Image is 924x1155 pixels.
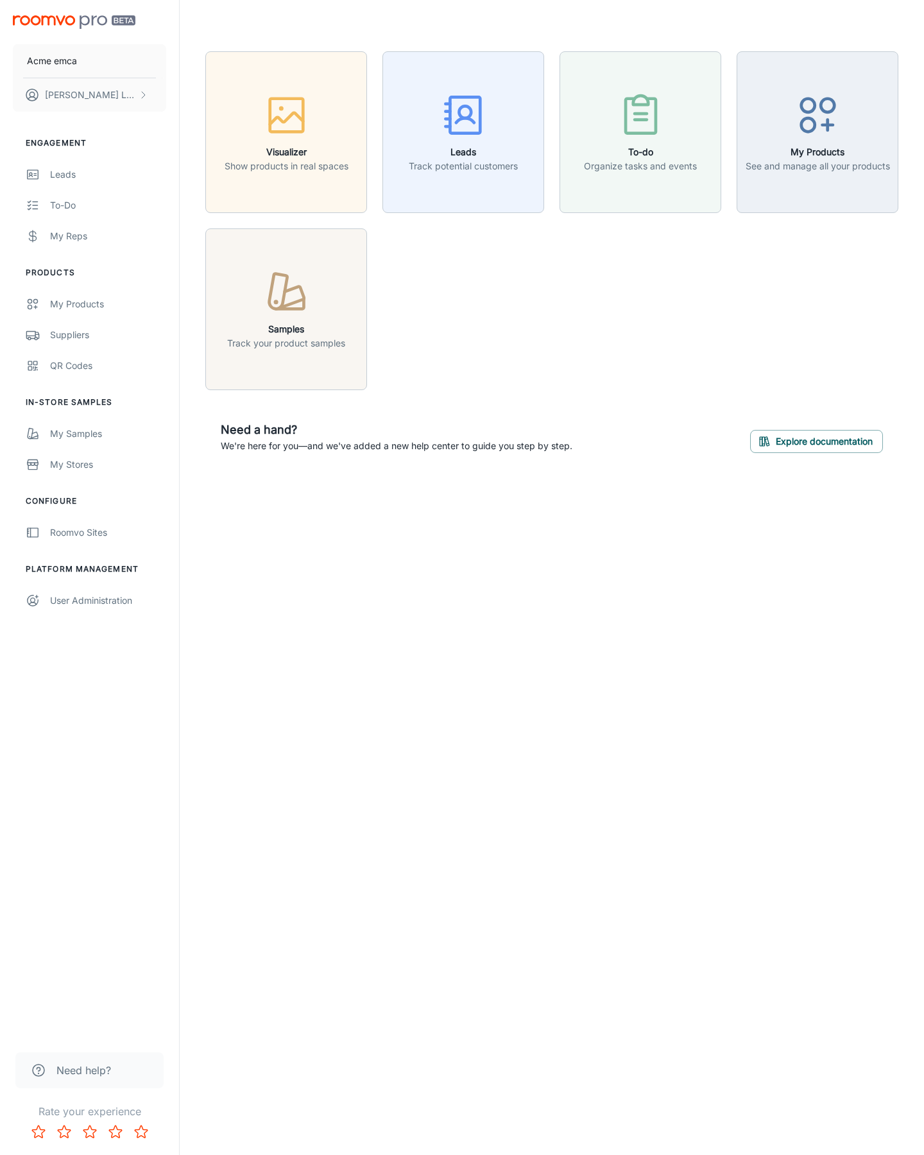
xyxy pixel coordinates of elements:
[50,167,166,182] div: Leads
[409,145,518,159] h6: Leads
[50,427,166,441] div: My Samples
[737,51,898,213] button: My ProductsSee and manage all your products
[227,322,345,336] h6: Samples
[205,228,367,390] button: SamplesTrack your product samples
[13,78,166,112] button: [PERSON_NAME] Leaptools
[205,51,367,213] button: VisualizerShow products in real spaces
[50,229,166,243] div: My Reps
[409,159,518,173] p: Track potential customers
[382,51,544,213] button: LeadsTrack potential customers
[382,124,544,137] a: LeadsTrack potential customers
[45,88,135,102] p: [PERSON_NAME] Leaptools
[750,430,883,453] button: Explore documentation
[50,328,166,342] div: Suppliers
[221,439,572,453] p: We're here for you—and we've added a new help center to guide you step by step.
[27,54,77,68] p: Acme emca
[205,302,367,314] a: SamplesTrack your product samples
[746,145,890,159] h6: My Products
[737,124,898,137] a: My ProductsSee and manage all your products
[746,159,890,173] p: See and manage all your products
[221,421,572,439] h6: Need a hand?
[50,297,166,311] div: My Products
[750,434,883,447] a: Explore documentation
[50,458,166,472] div: My Stores
[50,359,166,373] div: QR Codes
[13,15,135,29] img: Roomvo PRO Beta
[225,145,348,159] h6: Visualizer
[50,198,166,212] div: To-do
[225,159,348,173] p: Show products in real spaces
[584,159,697,173] p: Organize tasks and events
[560,124,721,137] a: To-doOrganize tasks and events
[584,145,697,159] h6: To-do
[227,336,345,350] p: Track your product samples
[13,44,166,78] button: Acme emca
[560,51,721,213] button: To-doOrganize tasks and events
